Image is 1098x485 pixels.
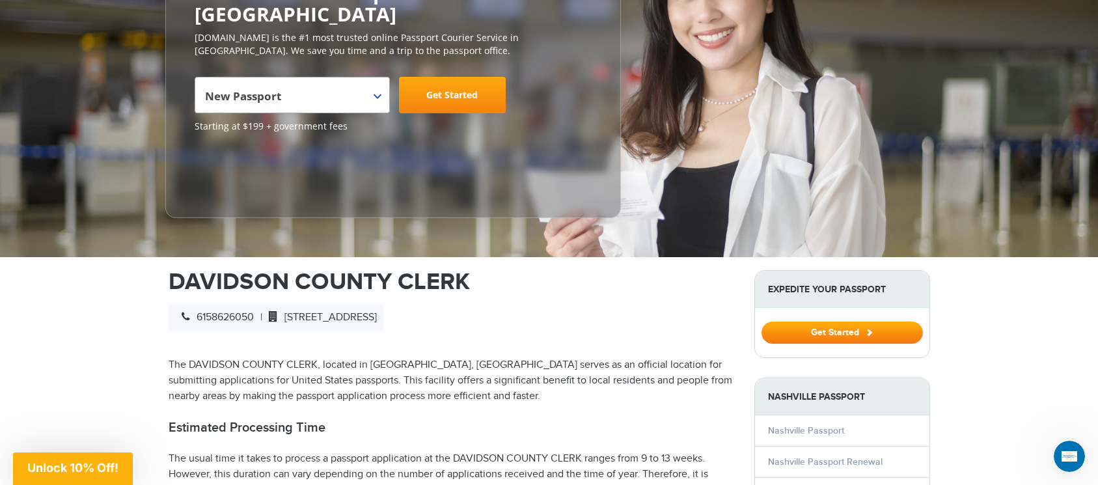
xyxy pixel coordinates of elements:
div: Unlock 10% Off! [13,452,133,485]
a: Get Started [399,77,506,113]
a: Nashville Passport [768,425,844,436]
h1: DAVIDSON COUNTY CLERK [169,270,735,294]
h2: Estimated Processing Time [169,420,735,436]
span: Unlock 10% Off! [27,461,118,475]
p: [DOMAIN_NAME] is the #1 most trusted online Passport Courier Service in [GEOGRAPHIC_DATA]. We sav... [195,31,592,57]
p: The DAVIDSON COUNTY CLERK, located in [GEOGRAPHIC_DATA], [GEOGRAPHIC_DATA] serves as an official ... [169,357,735,404]
div: | [169,303,383,332]
iframe: Customer reviews powered by Trustpilot [195,139,292,204]
iframe: Intercom live chat [1054,441,1085,472]
span: [STREET_ADDRESS] [262,311,377,324]
span: New Passport [195,77,390,113]
a: Nashville Passport Renewal [768,456,883,467]
strong: Nashville Passport [755,378,929,415]
span: 6158626050 [175,311,254,324]
button: Get Started [762,322,923,344]
span: Starting at $199 + government fees [195,120,592,133]
span: New Passport [205,82,376,118]
strong: Expedite Your Passport [755,271,929,308]
a: Get Started [762,327,923,337]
